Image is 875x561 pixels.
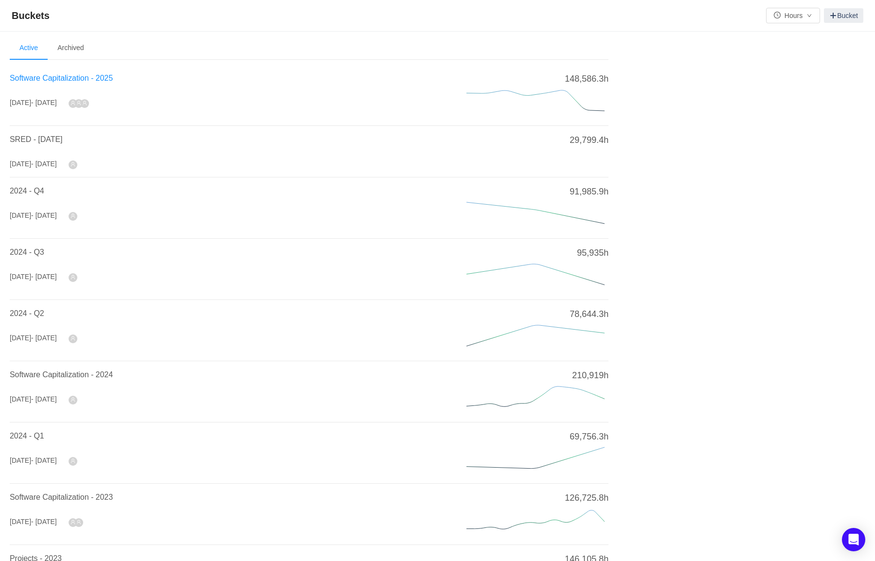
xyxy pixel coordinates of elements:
i: icon: user [71,458,75,463]
a: 2024 - Q3 [10,248,44,256]
li: Archived [48,36,93,60]
div: [DATE] [10,394,57,404]
i: icon: user [71,336,75,341]
div: [DATE] [10,333,57,343]
span: - [DATE] [31,160,57,168]
span: - [DATE] [31,273,57,280]
div: [DATE] [10,456,57,466]
span: 210,919h [572,369,608,382]
a: Software Capitalization - 2025 [10,74,113,82]
div: Open Intercom Messenger [842,528,865,551]
a: 2024 - Q1 [10,432,44,440]
span: - [DATE] [31,456,57,464]
i: icon: user [71,213,75,218]
span: Buckets [12,8,55,23]
span: 95,935h [577,246,608,260]
li: Active [10,36,48,60]
span: - [DATE] [31,99,57,106]
div: [DATE] [10,98,57,108]
i: icon: user [71,397,75,402]
a: Software Capitalization - 2024 [10,370,113,379]
a: Software Capitalization - 2023 [10,493,113,501]
button: icon: clock-circleHoursicon: down [766,8,820,23]
i: icon: user [71,162,75,167]
a: Bucket [824,8,863,23]
span: 126,725.8h [565,491,608,505]
a: 2024 - Q2 [10,309,44,317]
span: 29,799.4h [570,134,608,147]
i: icon: user [76,101,81,105]
i: icon: user [76,520,81,525]
span: 148,586.3h [565,72,608,86]
span: - [DATE] [31,395,57,403]
i: icon: user [71,101,75,105]
span: 69,756.3h [570,430,608,443]
a: 2024 - Q4 [10,187,44,195]
span: 78,644.3h [570,308,608,321]
div: [DATE] [10,159,57,169]
span: - [DATE] [31,211,57,219]
div: [DATE] [10,517,57,527]
div: [DATE] [10,210,57,221]
span: - [DATE] [31,334,57,342]
span: - [DATE] [31,518,57,526]
a: SRED - [DATE] [10,135,62,143]
i: icon: user [71,520,75,525]
i: icon: user [82,101,87,105]
div: [DATE] [10,272,57,282]
i: icon: user [71,275,75,280]
span: 91,985.9h [570,185,608,198]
